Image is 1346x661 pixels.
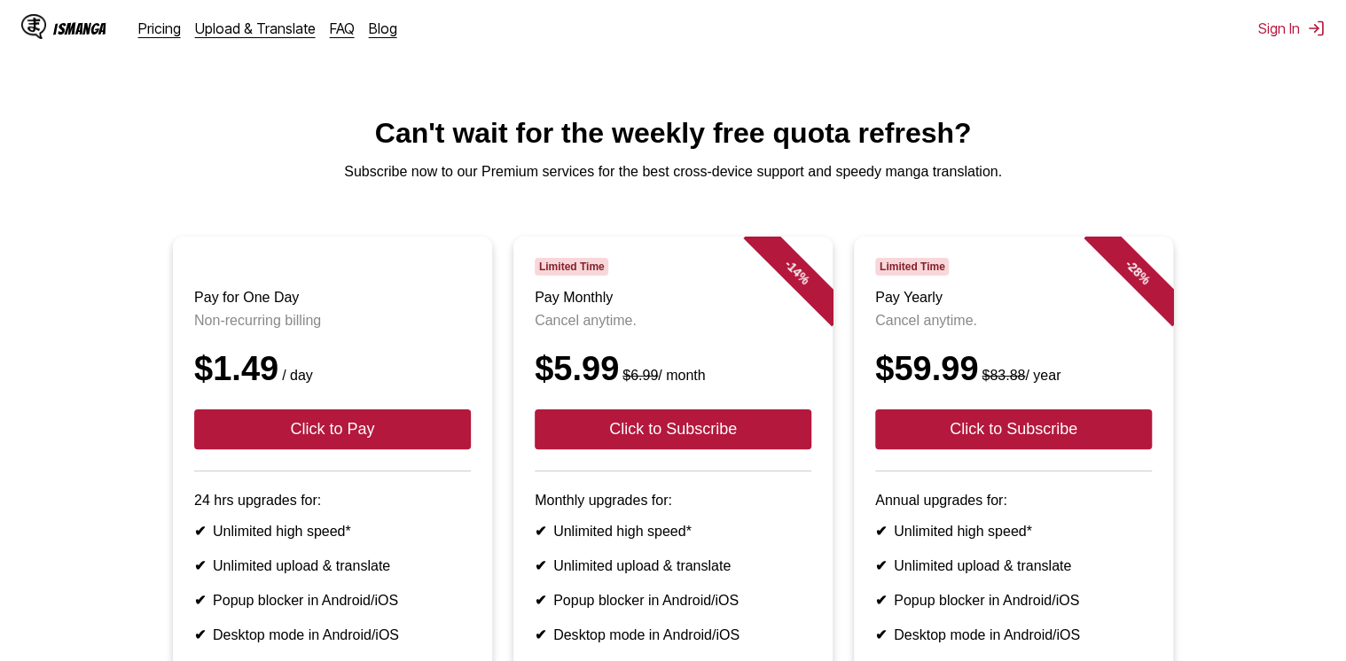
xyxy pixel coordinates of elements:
[535,523,811,540] li: Unlimited high speed*
[14,117,1332,150] h1: Can't wait for the weekly free quota refresh?
[194,290,471,306] h3: Pay for One Day
[369,19,397,37] a: Blog
[194,409,471,449] button: Click to Pay
[194,523,471,540] li: Unlimited high speed*
[535,290,811,306] h3: Pay Monthly
[1084,219,1191,325] div: - 28 %
[53,20,106,37] div: IsManga
[535,313,811,329] p: Cancel anytime.
[875,627,887,642] b: ✔
[14,164,1332,180] p: Subscribe now to our Premium services for the best cross-device support and speedy manga translat...
[194,593,206,608] b: ✔
[535,557,811,574] li: Unlimited upload & translate
[875,593,887,608] b: ✔
[194,558,206,573] b: ✔
[875,557,1152,574] li: Unlimited upload & translate
[535,558,546,573] b: ✔
[278,368,313,383] small: / day
[875,290,1152,306] h3: Pay Yearly
[875,626,1152,643] li: Desktop mode in Android/iOS
[1258,19,1325,37] button: Sign In
[982,368,1025,383] s: $83.88
[535,592,811,609] li: Popup blocker in Android/iOS
[194,626,471,643] li: Desktop mode in Android/iOS
[138,19,181,37] a: Pricing
[194,313,471,329] p: Non-recurring billing
[875,258,949,276] span: Limited Time
[194,592,471,609] li: Popup blocker in Android/iOS
[875,523,1152,540] li: Unlimited high speed*
[535,493,811,509] p: Monthly upgrades for:
[194,627,206,642] b: ✔
[875,350,1152,388] div: $59.99
[194,524,206,539] b: ✔
[875,592,1152,609] li: Popup blocker in Android/iOS
[535,626,811,643] li: Desktop mode in Android/iOS
[1307,19,1325,37] img: Sign out
[535,258,608,276] span: Limited Time
[978,368,1060,383] small: / year
[535,409,811,449] button: Click to Subscribe
[535,627,546,642] b: ✔
[330,19,355,37] a: FAQ
[194,557,471,574] li: Unlimited upload & translate
[744,219,850,325] div: - 14 %
[875,409,1152,449] button: Click to Subscribe
[535,350,811,388] div: $5.99
[21,14,46,39] img: IsManga Logo
[21,14,138,43] a: IsManga LogoIsManga
[195,19,316,37] a: Upload & Translate
[535,524,546,539] b: ✔
[535,593,546,608] b: ✔
[619,368,705,383] small: / month
[875,524,887,539] b: ✔
[194,493,471,509] p: 24 hrs upgrades for:
[622,368,658,383] s: $6.99
[194,350,471,388] div: $1.49
[875,558,887,573] b: ✔
[875,313,1152,329] p: Cancel anytime.
[875,493,1152,509] p: Annual upgrades for:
